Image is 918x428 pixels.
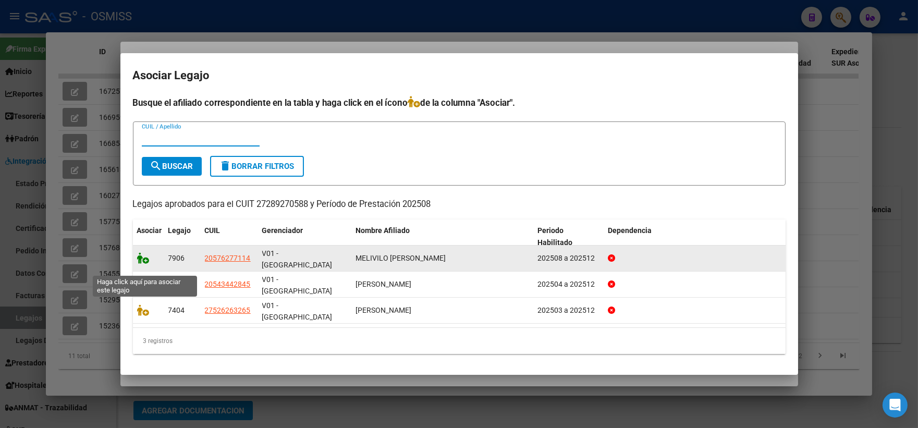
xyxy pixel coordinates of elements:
datatable-header-cell: Periodo Habilitado [533,219,604,254]
datatable-header-cell: CUIL [201,219,258,254]
span: V01 - [GEOGRAPHIC_DATA] [262,275,333,296]
mat-icon: search [150,160,163,172]
span: V01 - [GEOGRAPHIC_DATA] [262,301,333,322]
span: CUIL [205,226,221,235]
p: Legajos aprobados para el CUIT 27289270588 y Período de Prestación 202508 [133,198,786,211]
datatable-header-cell: Asociar [133,219,164,254]
div: 3 registros [133,328,786,354]
div: Open Intercom Messenger [883,393,908,418]
span: Gerenciador [262,226,303,235]
span: 20543442845 [205,280,251,288]
span: 7713 [168,280,185,288]
span: MELIVILO BENICIO NEHUEN [356,254,446,262]
h4: Busque el afiliado correspondiente en la tabla y haga click en el ícono de la columna "Asociar". [133,96,786,109]
span: LOPEZ GOMEZ MATEO IGNACIO [356,280,412,288]
span: Dependencia [608,226,652,235]
datatable-header-cell: Legajo [164,219,201,254]
div: 202504 a 202512 [537,278,599,290]
div: 202503 a 202512 [537,304,599,316]
span: Legajo [168,226,191,235]
span: 7404 [168,306,185,314]
span: Nombre Afiliado [356,226,410,235]
datatable-header-cell: Dependencia [604,219,786,254]
button: Buscar [142,157,202,176]
h2: Asociar Legajo [133,66,786,85]
span: V01 - [GEOGRAPHIC_DATA] [262,249,333,270]
div: 202508 a 202512 [537,252,599,264]
span: Buscar [150,162,193,171]
span: 27526263265 [205,306,251,314]
span: 7906 [168,254,185,262]
span: Borrar Filtros [219,162,295,171]
span: RAMIREZ BUSTOS INARI QUIMEY [356,306,412,314]
datatable-header-cell: Gerenciador [258,219,352,254]
span: Asociar [137,226,162,235]
mat-icon: delete [219,160,232,172]
span: Periodo Habilitado [537,226,572,247]
datatable-header-cell: Nombre Afiliado [352,219,534,254]
button: Borrar Filtros [210,156,304,177]
span: 20576277114 [205,254,251,262]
